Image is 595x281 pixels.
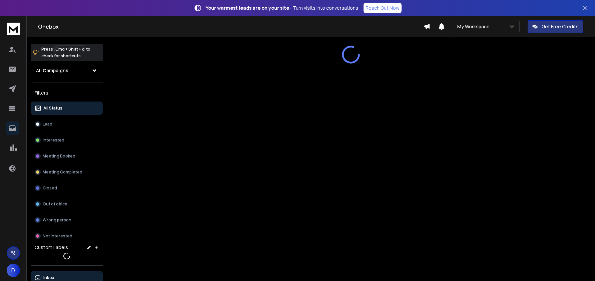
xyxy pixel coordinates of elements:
[457,23,492,30] p: My Workspace
[43,275,54,280] p: Inbox
[43,106,62,111] p: All Status
[31,181,103,195] button: Closed
[35,244,68,251] h3: Custom Labels
[206,5,289,11] strong: Your warmest leads are on your site
[31,134,103,147] button: Interested
[528,20,583,33] button: Get Free Credits
[7,264,20,277] button: D
[43,217,71,223] p: Wrong person
[43,169,82,175] p: Meeting Completed
[43,138,64,143] p: Interested
[31,118,103,131] button: Lead
[206,5,358,11] p: – Turn visits into conversations
[31,149,103,163] button: Meeting Booked
[43,185,57,191] p: Closed
[31,88,103,98] h3: Filters
[366,5,400,11] p: Reach Out Now
[43,153,75,159] p: Meeting Booked
[31,165,103,179] button: Meeting Completed
[31,213,103,227] button: Wrong person
[41,46,90,59] p: Press to check for shortcuts.
[43,201,67,207] p: Out of office
[38,23,424,31] h1: Onebox
[43,122,52,127] p: Lead
[54,45,85,53] span: Cmd + Shift + k
[31,197,103,211] button: Out of office
[364,3,402,13] a: Reach Out Now
[31,102,103,115] button: All Status
[7,23,20,35] img: logo
[43,233,72,239] p: Not Interested
[36,67,68,74] h1: All Campaigns
[542,23,579,30] p: Get Free Credits
[31,64,103,77] button: All Campaigns
[31,229,103,243] button: Not Interested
